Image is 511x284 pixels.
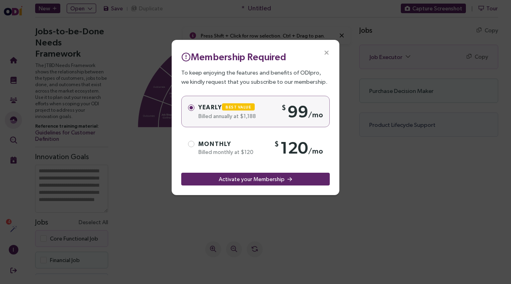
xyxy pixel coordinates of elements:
button: Deselect All [56,198,86,208]
h3: Jobs-to-be-Done Needs Framework [13,6,86,40]
h4: Innovation Goals [13,133,86,142]
span: Activate your Membership [219,175,285,183]
sub: /mo [308,147,323,155]
button: Copy [454,8,476,14]
sup: $ [274,140,280,148]
span: Yearly [198,104,258,110]
sup: $ [281,103,287,112]
span: Best Value [226,105,251,109]
span: Job Executor [347,33,388,42]
h4: Jobs [337,6,350,16]
p: Press Shift + Click for row selection. Ctrl + Drag to pan. [178,14,312,20]
span: Financial Job [28,238,57,244]
p: To keep enjoying the features and benefits of ODIpro, we kindly request that you subscribe to our... [181,68,330,86]
button: Copy [444,33,466,42]
button: Close [314,40,339,65]
p: The JTBD Needs Framework shows the relationship between the types of customers, jobs to be done, ... [13,43,86,101]
sub: /mo [308,110,323,119]
div: 120 [274,137,323,158]
a: Guidelines for Customer Definition [13,110,86,123]
div: 99 [281,101,323,122]
strong: Reference training material: [13,104,77,110]
h4: Jobs [13,198,26,208]
span: Billed monthly at $120 [198,149,254,155]
h3: Membership Required [181,49,330,64]
span: Core Functional Job [28,216,76,223]
button: Activate your Membership [181,173,330,185]
span: Billed annually at $1,188 [198,113,256,119]
span: Monthly [198,140,231,147]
